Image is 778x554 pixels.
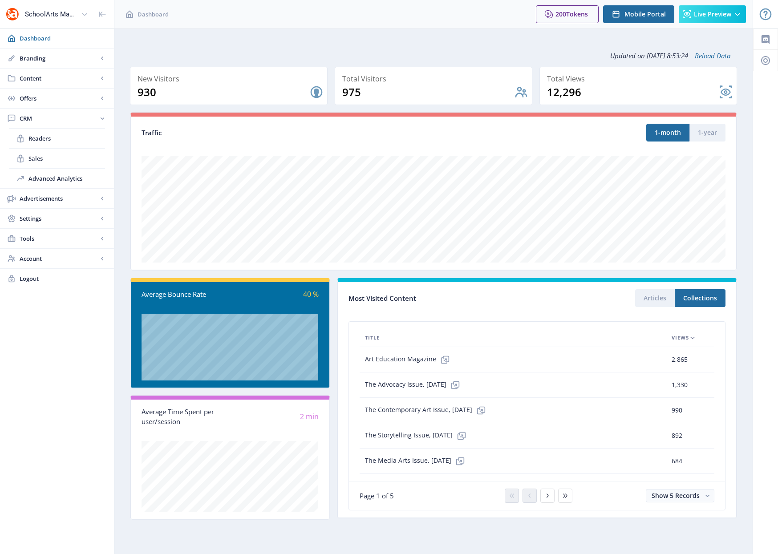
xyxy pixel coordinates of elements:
span: 1,330 [672,380,688,390]
div: Traffic [142,128,434,138]
span: The Advocacy Issue, [DATE] [365,376,464,394]
span: The Media Arts Issue, [DATE] [365,452,469,470]
span: The Contemporary Art Issue, [DATE] [365,401,490,419]
span: Tools [20,234,98,243]
a: Reload Data [688,51,730,60]
div: Total Visitors [342,73,528,85]
button: Live Preview [679,5,746,23]
button: 200Tokens [536,5,599,23]
a: Readers [9,129,105,148]
button: Articles [635,289,675,307]
span: Show 5 Records [652,491,700,500]
span: CRM [20,114,98,123]
button: 1-month [646,124,689,142]
span: Sales [28,154,105,163]
span: The Storytelling Issue, [DATE] [365,427,470,445]
span: Tokens [566,10,588,18]
span: 2,865 [672,354,688,365]
span: Branding [20,54,98,63]
span: 892 [672,430,682,441]
img: properties.app_icon.png [5,7,20,21]
span: 990 [672,405,682,416]
span: Dashboard [138,10,169,19]
button: Show 5 Records [646,489,714,502]
span: Page 1 of 5 [360,491,394,500]
span: Logout [20,274,107,283]
div: Most Visited Content [348,291,537,305]
div: Total Views [547,73,733,85]
div: 930 [138,85,309,99]
span: 40 % [303,289,319,299]
span: Views [672,332,689,343]
button: 1-year [689,124,725,142]
div: 975 [342,85,514,99]
button: Collections [675,289,725,307]
div: Updated on [DATE] 8:53:24 [130,44,737,67]
a: Advanced Analytics [9,169,105,188]
span: Advertisements [20,194,98,203]
span: Live Preview [694,11,731,18]
span: Title [365,332,380,343]
span: Art Education Magazine [365,351,454,368]
div: Average Bounce Rate [142,289,230,299]
span: Readers [28,134,105,143]
span: Account [20,254,98,263]
div: SchoolArts Magazine [25,4,77,24]
button: Mobile Portal [603,5,674,23]
div: 12,296 [547,85,719,99]
a: Sales [9,149,105,168]
span: Offers [20,94,98,103]
span: Mobile Portal [624,11,666,18]
span: Advanced Analytics [28,174,105,183]
span: Content [20,74,98,83]
div: Average Time Spent per user/session [142,407,230,427]
span: 684 [672,456,682,466]
div: 2 min [230,412,319,422]
div: New Visitors [138,73,324,85]
span: Dashboard [20,34,107,43]
span: Settings [20,214,98,223]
